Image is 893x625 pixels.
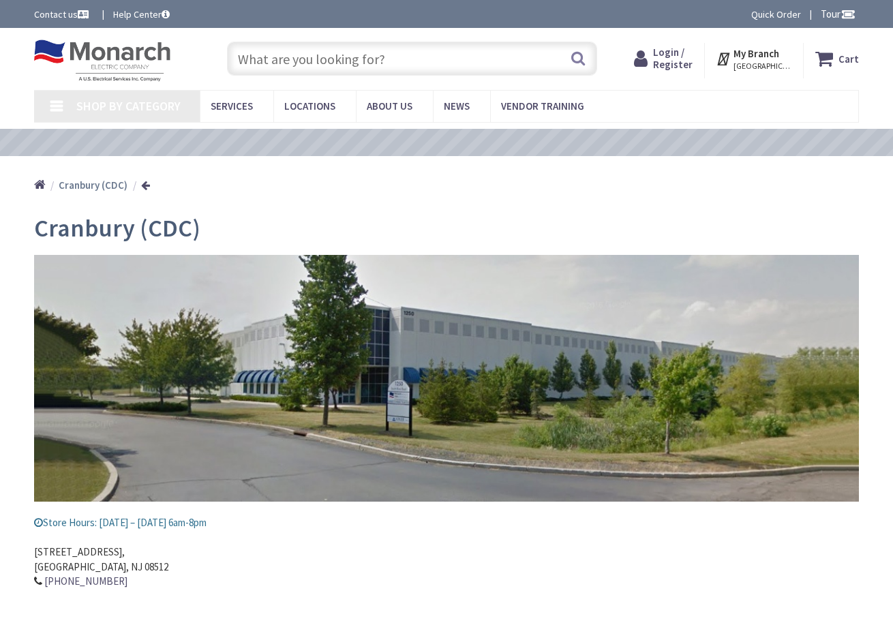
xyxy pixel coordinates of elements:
a: Login / Register [634,46,693,71]
span: News [444,100,470,112]
span: Shop By Category [76,98,181,114]
a: [PHONE_NUMBER] [44,574,127,588]
span: Services [211,100,253,112]
span: Locations [284,100,335,112]
a: Contact us [34,7,91,21]
strong: Cart [838,46,859,71]
address: [STREET_ADDRESS], [GEOGRAPHIC_DATA], NJ 08512 [34,530,859,589]
span: About Us [367,100,412,112]
span: Vendor Training [501,100,584,112]
a: Quick Order [751,7,801,21]
span: Login / Register [653,46,693,71]
span: Store Hours: [DATE] – [DATE] 6am-8pm [34,516,207,529]
a: Cart [815,46,859,71]
strong: Cranbury (CDC) [59,179,127,192]
div: My Branch [GEOGRAPHIC_DATA], [GEOGRAPHIC_DATA] [716,46,791,71]
img: cranbury_slider.jpg [34,255,859,502]
span: [GEOGRAPHIC_DATA], [GEOGRAPHIC_DATA] [733,61,791,72]
img: Monarch Electric Company [34,40,170,82]
input: What are you looking for? [227,42,597,76]
a: VIEW OUR VIDEO TRAINING LIBRARY [327,136,565,151]
span: Tour [821,7,856,20]
span: Cranbury (CDC) [34,213,200,243]
strong: My Branch [733,47,779,60]
a: Help Center [113,7,170,21]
